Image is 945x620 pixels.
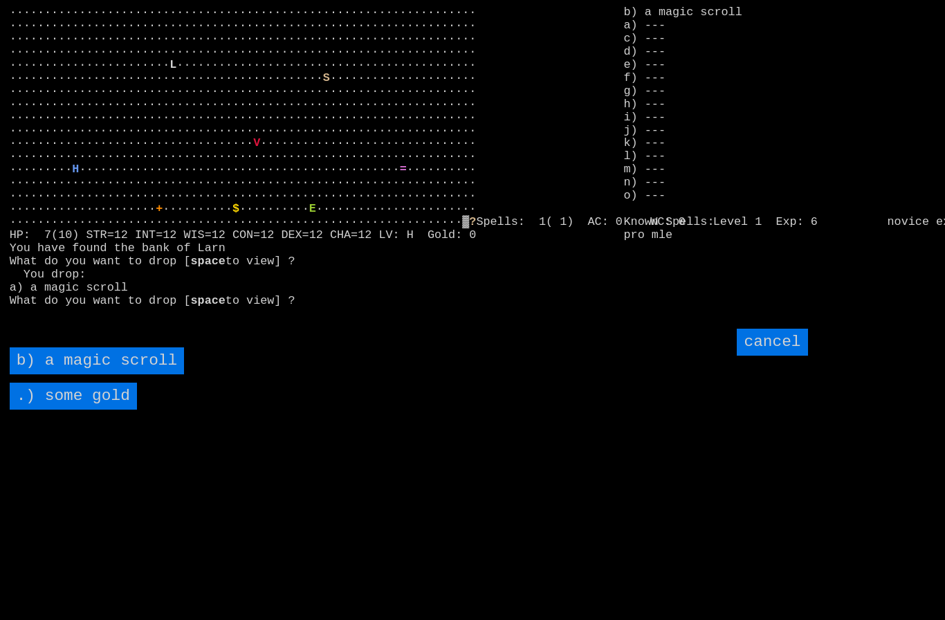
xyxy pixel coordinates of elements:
[323,71,330,84] font: S
[253,136,260,149] font: V
[191,255,226,268] b: space
[156,202,163,215] font: +
[10,383,137,410] input: .) some gold
[624,6,936,192] stats: b) a magic scroll a) --- c) --- d) --- e) --- f) --- g) --- h) --- i) --- j) --- k) --- l) --- m)...
[10,6,605,316] larn: ··································································· ·····························...
[72,163,79,176] font: H
[191,294,226,307] b: space
[10,347,185,374] input: b) a magic scroll
[309,202,316,215] font: E
[169,58,176,71] font: L
[469,215,476,228] font: ?
[232,202,239,215] font: $
[400,163,407,176] font: =
[737,329,807,356] input: cancel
